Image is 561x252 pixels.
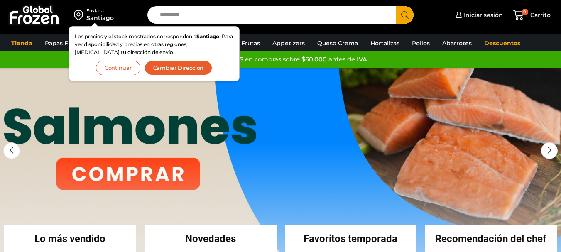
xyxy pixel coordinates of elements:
[541,142,558,159] div: Next slide
[86,8,114,14] div: Enviar a
[522,9,528,15] span: 0
[86,14,114,22] div: Santiago
[4,234,136,244] h2: Lo más vendido
[145,61,213,75] button: Cambiar Dirección
[528,11,551,19] span: Carrito
[74,8,86,22] img: address-field-icon.svg
[453,7,503,23] a: Iniciar sesión
[7,35,37,51] a: Tienda
[3,142,20,159] div: Previous slide
[462,11,503,19] span: Iniciar sesión
[408,35,434,51] a: Pollos
[145,234,277,244] h2: Novedades
[396,6,414,24] button: Search button
[268,35,309,51] a: Appetizers
[41,35,85,51] a: Papas Fritas
[313,35,362,51] a: Queso Crema
[75,32,233,56] p: Los precios y el stock mostrados corresponden a . Para ver disponibilidad y precios en otras regi...
[366,35,404,51] a: Hortalizas
[196,33,219,39] strong: Santiago
[438,35,476,51] a: Abarrotes
[285,234,417,244] h2: Favoritos temporada
[511,5,553,25] a: 0 Carrito
[425,234,557,244] h2: Recomendación del chef
[96,61,140,75] button: Continuar
[480,35,524,51] a: Descuentos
